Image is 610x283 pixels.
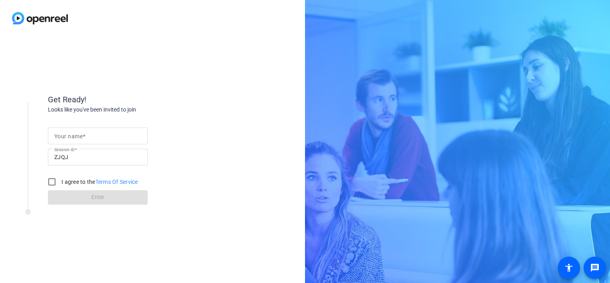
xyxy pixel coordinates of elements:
mat-icon: message [590,263,600,273]
a: Terms Of Service [95,179,138,185]
label: I agree to the [60,178,138,186]
mat-label: Session ID [54,147,75,152]
mat-icon: accessibility [564,263,574,273]
div: Looks like you've been invited to join [48,106,208,114]
mat-label: Your name [54,133,83,140]
div: Get Ready! [48,94,208,106]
